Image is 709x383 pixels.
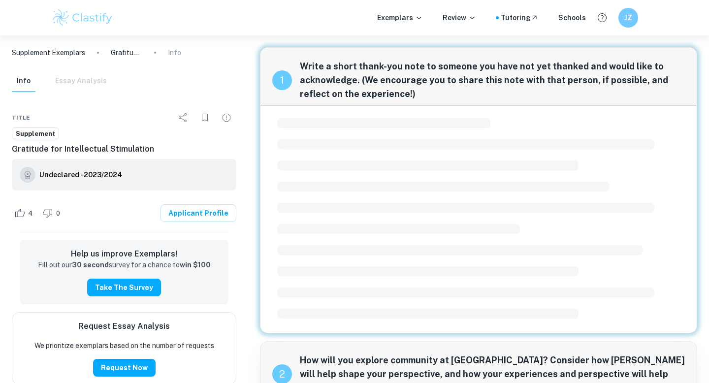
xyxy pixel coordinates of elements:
[623,12,634,23] h6: JZ
[34,340,214,351] p: We prioritize exemplars based on the number of requests
[217,108,236,128] div: Report issue
[195,108,215,128] div: Bookmark
[12,70,35,92] button: Info
[558,12,586,23] a: Schools
[87,279,161,296] button: Take the Survey
[38,260,211,271] p: Fill out our survey for a chance to
[501,12,539,23] a: Tutoring
[594,9,611,26] button: Help and Feedback
[180,261,211,269] strong: win $100
[12,128,59,140] a: Supplement
[443,12,476,23] p: Review
[23,209,38,219] span: 4
[78,320,170,332] h6: Request Essay Analysis
[618,8,638,28] button: JZ
[12,113,30,122] span: Title
[173,108,193,128] div: Share
[377,12,423,23] p: Exemplars
[12,47,85,58] a: Supplement Exemplars
[51,8,114,28] img: Clastify logo
[111,47,142,58] p: Gratitude for Intellectual Stimulation
[40,205,65,221] div: Dislike
[12,129,59,139] span: Supplement
[93,359,156,377] button: Request Now
[39,169,122,180] h6: Undeclared - 2023/2024
[161,204,236,222] a: Applicant Profile
[72,261,109,269] strong: 30 second
[39,167,122,183] a: Undeclared - 2023/2024
[12,143,236,155] h6: Gratitude for Intellectual Stimulation
[168,47,181,58] p: Info
[12,205,38,221] div: Like
[300,60,685,101] span: Write a short thank-you note to someone you have not yet thanked and would like to acknowledge. (...
[272,70,292,90] div: recipe
[28,248,221,260] h6: Help us improve Exemplars!
[51,209,65,219] span: 0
